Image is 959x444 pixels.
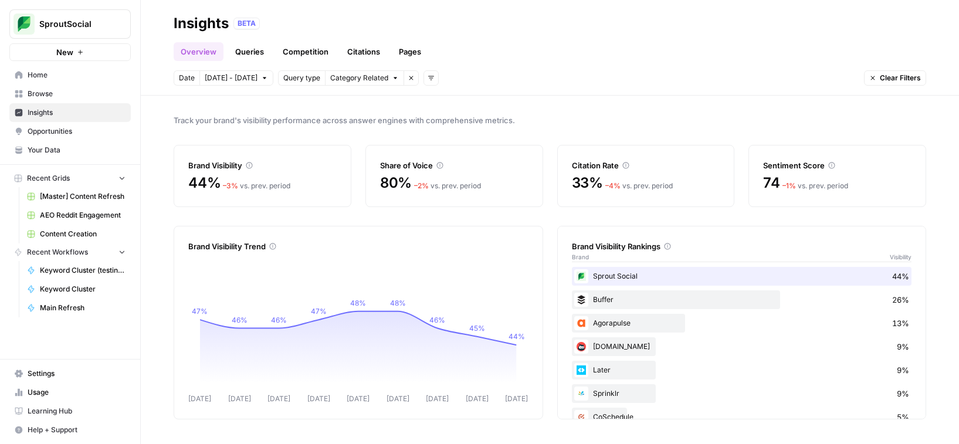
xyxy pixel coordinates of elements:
div: Sentiment Score [763,160,911,171]
span: Track your brand's visibility performance across answer engines with comprehensive metrics. [174,114,926,126]
div: vs. prev. period [223,181,290,191]
button: [DATE] - [DATE] [199,70,273,86]
button: Workspace: SproutSocial [9,9,131,39]
button: Recent Grids [9,170,131,187]
span: Help + Support [28,425,126,435]
button: Category Related [325,70,404,86]
a: Competition [276,42,336,61]
tspan: 48% [350,299,366,307]
span: Recent Workflows [27,247,88,257]
tspan: [DATE] [347,394,370,403]
a: Usage [9,383,131,402]
a: Keyword Cluster (testing copy) [22,261,131,280]
div: Buffer [572,290,912,309]
span: 33% [572,174,603,192]
a: [Master] Content Refresh [22,187,131,206]
span: 44% [188,174,221,192]
span: Brand [572,252,589,262]
div: CoSchedule [572,408,912,426]
img: cshlsokdl6dyfr8bsio1eab8vmxt [574,293,588,307]
tspan: 46% [429,316,445,324]
tspan: 47% [192,307,208,316]
span: – 2 % [414,181,429,190]
span: SproutSocial [39,18,110,30]
div: vs. prev. period [414,181,481,191]
tspan: [DATE] [188,394,211,403]
span: Category Related [330,73,388,83]
span: Insights [28,107,126,118]
tspan: 46% [271,316,287,324]
span: Query type [283,73,320,83]
a: Overview [174,42,223,61]
a: Content Creation [22,225,131,243]
a: Opportunities [9,122,131,141]
img: SproutSocial Logo [13,13,35,35]
tspan: 44% [509,332,525,341]
img: zt6ofbgs4xs9urgdfg341wdjmvrt [574,387,588,401]
div: Later [572,361,912,379]
span: – 4 % [605,181,621,190]
div: Brand Visibility Rankings [572,240,912,252]
span: Clear Filters [880,73,921,83]
a: Main Refresh [22,299,131,317]
span: Main Refresh [40,303,126,313]
span: Usage [28,387,126,398]
div: Agorapulse [572,314,912,333]
span: 74 [763,174,780,192]
tspan: [DATE] [267,394,290,403]
tspan: 48% [390,299,406,307]
button: New [9,43,131,61]
tspan: [DATE] [505,394,528,403]
a: Your Data [9,141,131,160]
span: New [56,46,73,58]
a: Insights [9,103,131,122]
span: AEO Reddit Engagement [40,210,126,221]
div: Sprinklr [572,384,912,403]
span: 26% [892,294,909,306]
img: y7aogpycgqgftgr3z9exmtd1oo6j [574,363,588,377]
button: Recent Workflows [9,243,131,261]
div: vs. prev. period [782,181,848,191]
span: – 3 % [223,181,238,190]
img: bdk5hmq51hybguk6nfnb00w3ohyf [574,316,588,330]
span: Learning Hub [28,406,126,416]
span: 44% [892,270,909,282]
span: 9% [897,364,909,376]
span: Keyword Cluster [40,284,126,294]
div: Citation Rate [572,160,720,171]
a: Queries [228,42,271,61]
tspan: [DATE] [387,394,409,403]
div: Share of Voice [380,160,528,171]
div: [DOMAIN_NAME] [572,337,912,356]
span: 13% [892,317,909,329]
div: BETA [233,18,260,29]
tspan: [DATE] [307,394,330,403]
span: Visibility [890,252,911,262]
tspan: 46% [232,316,248,324]
button: Help + Support [9,421,131,439]
span: Date [179,73,195,83]
span: Content Creation [40,229,126,239]
span: 9% [897,388,909,399]
span: Opportunities [28,126,126,137]
span: Recent Grids [27,173,70,184]
div: Brand Visibility [188,160,337,171]
a: AEO Reddit Engagement [22,206,131,225]
tspan: 47% [311,307,327,316]
a: Browse [9,84,131,103]
div: Brand Visibility Trend [188,240,528,252]
span: 5% [897,411,909,423]
span: Settings [28,368,126,379]
tspan: [DATE] [228,394,251,403]
div: vs. prev. period [605,181,673,191]
span: – 1 % [782,181,796,190]
a: Citations [340,42,387,61]
tspan: 45% [469,324,485,333]
span: 9% [897,341,909,353]
tspan: [DATE] [466,394,489,403]
tspan: [DATE] [426,394,449,403]
button: Clear Filters [864,70,926,86]
span: Browse [28,89,126,99]
a: Pages [392,42,428,61]
a: Home [9,66,131,84]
